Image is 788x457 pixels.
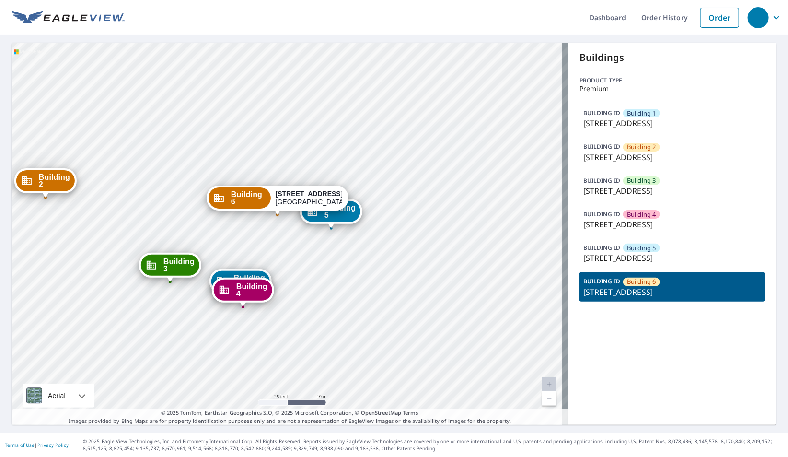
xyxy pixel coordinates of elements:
[236,283,267,297] span: Building 4
[276,190,343,198] strong: [STREET_ADDRESS]
[583,244,620,252] p: BUILDING ID
[583,277,620,285] p: BUILDING ID
[583,185,761,197] p: [STREET_ADDRESS]
[37,442,69,448] a: Privacy Policy
[542,391,556,406] a: Current Level 20, Zoom Out
[542,377,556,391] a: Current Level 20, Zoom In Disabled
[700,8,739,28] a: Order
[324,204,356,219] span: Building 5
[209,269,272,299] div: Dropped pin, building Building 1, Commercial property, 4800 W Lovers Ln Dallas, TX 75209
[627,142,656,152] span: Building 2
[23,384,94,408] div: Aerial
[583,176,620,185] p: BUILDING ID
[83,438,783,452] p: © 2025 Eagle View Technologies, Inc. and Pictometry International Corp. All Rights Reserved. Repo...
[45,384,69,408] div: Aerial
[627,210,656,219] span: Building 4
[12,11,125,25] img: EV Logo
[579,85,765,93] p: Premium
[207,186,348,215] div: Dropped pin, building Building 6, Commercial property, 4800 West Lovers Lane Dallas, TX 75209
[583,109,620,117] p: BUILDING ID
[39,174,70,188] span: Building 2
[583,142,620,151] p: BUILDING ID
[231,191,266,205] span: Building 6
[161,409,418,417] span: © 2025 TomTom, Earthstar Geographics SIO, © 2025 Microsoft Corporation, ©
[14,168,77,198] div: Dropped pin, building Building 2, Commercial property, 4800 West Lovers Lane Dallas, TX 75209
[583,252,761,264] p: [STREET_ADDRESS]
[212,278,274,307] div: Dropped pin, building Building 4, Commercial property, 4800 West Lovers Lane Dallas, TX 75209
[583,219,761,230] p: [STREET_ADDRESS]
[583,117,761,129] p: [STREET_ADDRESS]
[163,258,195,272] span: Building 3
[276,190,342,206] div: [GEOGRAPHIC_DATA]
[579,76,765,85] p: Product type
[403,409,418,416] a: Terms
[627,277,656,286] span: Building 6
[579,50,765,65] p: Buildings
[583,152,761,163] p: [STREET_ADDRESS]
[5,442,35,448] a: Terms of Use
[583,286,761,298] p: [STREET_ADDRESS]
[5,442,69,448] p: |
[627,109,656,118] span: Building 1
[583,210,620,218] p: BUILDING ID
[361,409,401,416] a: OpenStreetMap
[627,176,656,185] span: Building 3
[12,409,568,425] p: Images provided by Bing Maps are for property identification purposes only and are not a represen...
[234,274,265,289] span: Building 1
[139,253,201,282] div: Dropped pin, building Building 3, Commercial property, 4800 West Lovers Lane Dallas, TX 75209
[627,244,656,253] span: Building 5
